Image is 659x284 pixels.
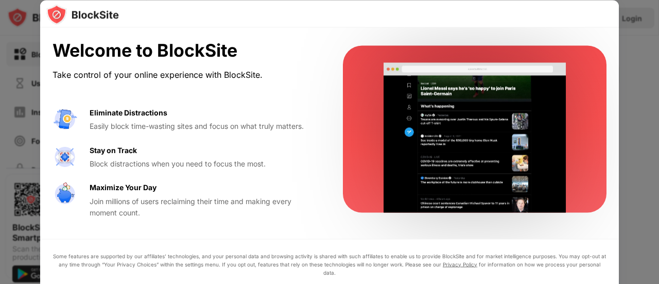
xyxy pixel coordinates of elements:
div: Take control of your online experience with BlockSite. [53,67,318,82]
img: value-focus.svg [53,144,77,169]
div: Maximize Your Day [90,182,157,193]
img: value-avoid-distractions.svg [53,107,77,131]
a: Privacy Policy [443,261,477,267]
div: Easily block time-wasting sites and focus on what truly matters. [90,121,318,132]
div: Some features are supported by our affiliates’ technologies, and your personal data and browsing ... [53,252,606,276]
img: value-safe-time.svg [53,182,77,207]
img: logo-blocksite.svg [46,4,119,25]
div: Join millions of users reclaiming their time and making every moment count. [90,195,318,219]
div: Welcome to BlockSite [53,40,318,61]
div: Eliminate Distractions [90,107,167,118]
div: Block distractions when you need to focus the most. [90,158,318,169]
div: Stay on Track [90,144,137,156]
